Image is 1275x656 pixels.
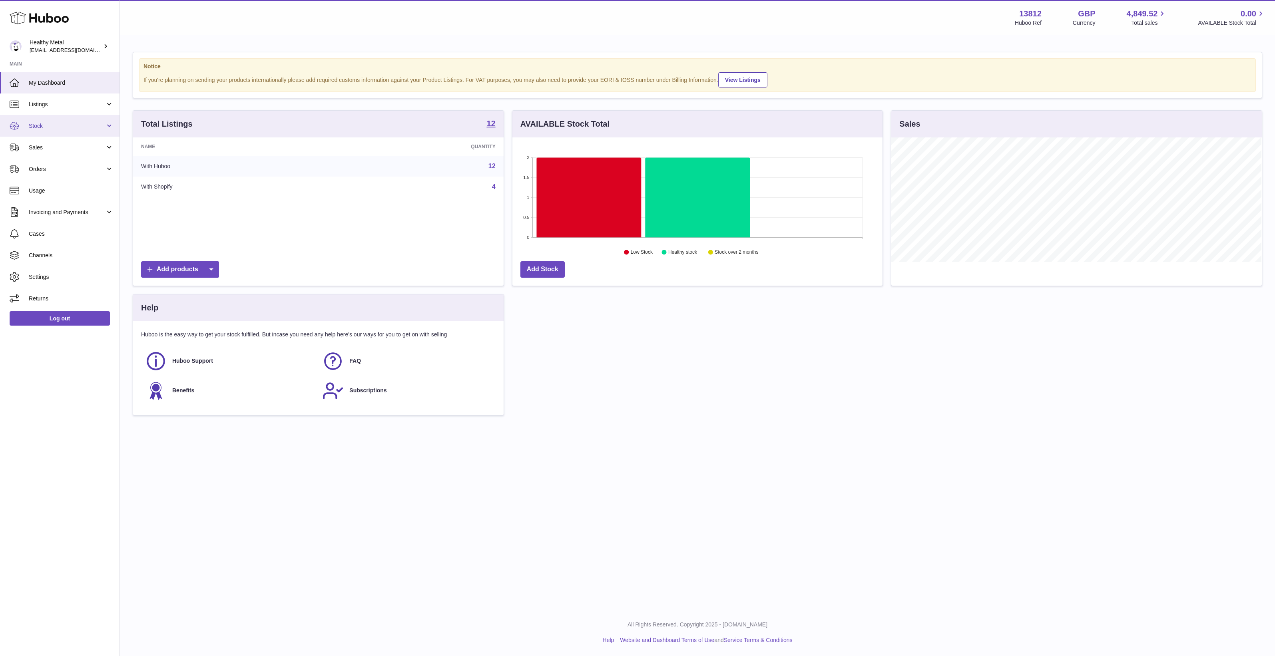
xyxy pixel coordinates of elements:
span: [EMAIL_ADDRESS][DOMAIN_NAME] [30,47,118,53]
text: 2 [527,155,529,160]
th: Name [133,137,333,156]
a: Subscriptions [322,380,491,402]
div: Huboo Ref [1015,19,1042,27]
text: 1.5 [523,175,529,180]
p: Huboo is the easy way to get your stock fulfilled. But incase you need any help here's our ways f... [141,331,496,338]
text: 0.5 [523,215,529,220]
a: Service Terms & Conditions [724,637,793,643]
h3: Total Listings [141,119,193,129]
span: Settings [29,273,114,281]
span: Listings [29,101,105,108]
a: 12 [486,119,495,129]
text: 1 [527,195,529,200]
a: Help [603,637,614,643]
text: Healthy stock [668,250,697,255]
p: All Rights Reserved. Copyright 2025 - [DOMAIN_NAME] [126,621,1269,628]
a: Benefits [145,380,314,402]
span: Subscriptions [349,387,386,394]
a: Log out [10,311,110,326]
img: internalAdmin-13812@internal.huboo.com [10,40,22,52]
span: Invoicing and Payments [29,209,105,216]
span: FAQ [349,357,361,365]
strong: GBP [1078,8,1095,19]
strong: Notice [143,63,1251,70]
a: Website and Dashboard Terms of Use [620,637,714,643]
span: 0.00 [1241,8,1256,19]
li: and [617,636,792,644]
div: Healthy Metal [30,39,102,54]
span: Usage [29,187,114,195]
a: 0.00 AVAILABLE Stock Total [1198,8,1265,27]
span: 4,849.52 [1127,8,1158,19]
span: Benefits [172,387,194,394]
h3: AVAILABLE Stock Total [520,119,610,129]
td: With Huboo [133,156,333,177]
td: With Shopify [133,177,333,197]
span: Channels [29,252,114,259]
strong: 12 [486,119,495,127]
text: 0 [527,235,529,240]
span: AVAILABLE Stock Total [1198,19,1265,27]
a: 12 [488,163,496,169]
span: Stock [29,122,105,130]
div: Currency [1073,19,1096,27]
h3: Help [141,302,158,313]
h3: Sales [899,119,920,129]
a: Add products [141,261,219,278]
a: View Listings [718,72,767,87]
a: Huboo Support [145,350,314,372]
a: FAQ [322,350,491,372]
text: Stock over 2 months [715,250,758,255]
th: Quantity [333,137,504,156]
span: Orders [29,165,105,173]
a: Add Stock [520,261,565,278]
span: Cases [29,230,114,238]
a: 4,849.52 Total sales [1127,8,1167,27]
span: Total sales [1131,19,1167,27]
text: Low Stock [631,250,653,255]
span: Returns [29,295,114,302]
div: If you're planning on sending your products internationally please add required customs informati... [143,71,1251,87]
strong: 13812 [1019,8,1042,19]
span: Huboo Support [172,357,213,365]
span: My Dashboard [29,79,114,87]
a: 4 [492,183,496,190]
span: Sales [29,144,105,151]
